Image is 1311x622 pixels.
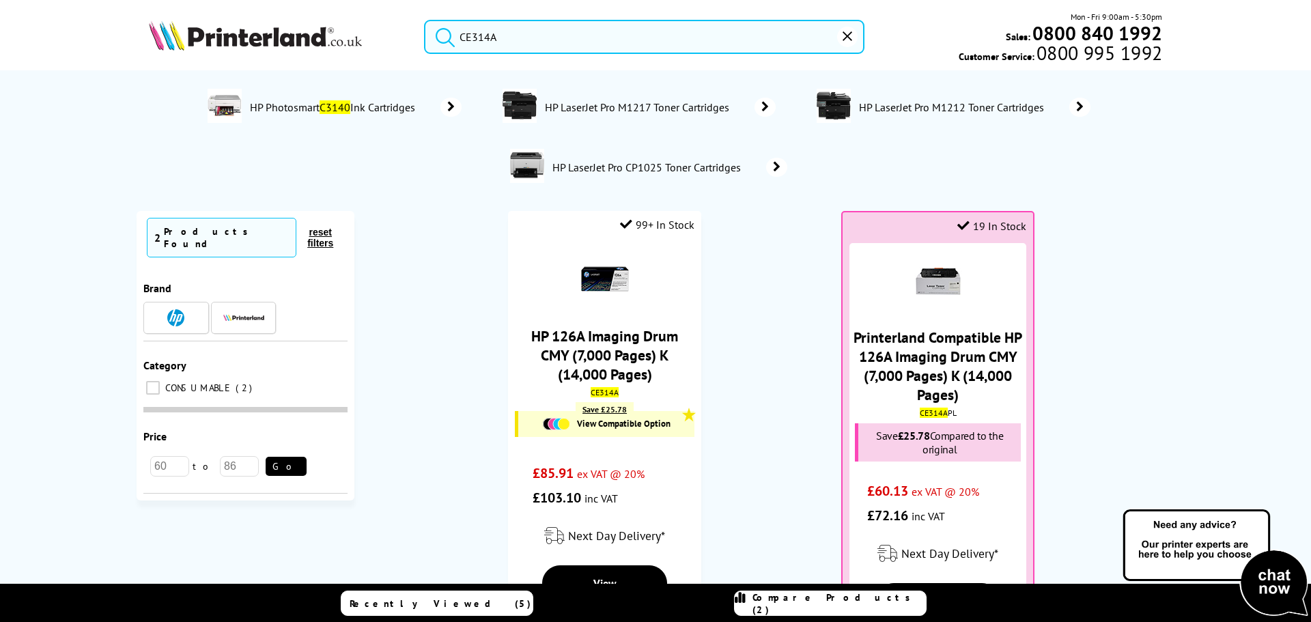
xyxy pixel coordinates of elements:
span: HP Photosmart Ink Cartridges [249,100,421,114]
span: Recently Viewed (5) [350,597,531,610]
span: Next Day Delivery* [568,528,665,543]
span: HP LaserJet Pro M1212 Toner Cartridges [858,100,1049,114]
span: Sales: [1006,30,1030,43]
b: 0800 840 1992 [1032,20,1162,46]
img: PhotosmartC3100-conspage.jpg [208,89,242,123]
span: HP LaserJet Pro M1217 Toner Cartridges [544,100,735,114]
span: ex VAT @ 20% [912,485,979,498]
img: Open Live Chat window [1120,507,1311,619]
div: Save Compared to the original [855,423,1021,462]
span: Brand [143,281,171,295]
mark: C3140 [320,100,350,114]
div: 19 In Stock [957,219,1026,233]
a: 0800 840 1992 [1030,27,1162,40]
button: reset filters [296,226,344,249]
a: HP LaserJet Pro M1212 Toner Cartridges [858,89,1090,126]
div: modal_delivery [515,517,694,555]
a: HP LaserJet Pro CP1025 Toner Cartridges [551,149,787,186]
input: Search product or brand [424,20,864,54]
input: 86 [220,456,259,477]
span: 2 [154,231,160,244]
span: 2 [236,382,255,394]
a: Recently Viewed (5) [341,591,533,616]
span: inc VAT [584,492,618,505]
a: View [876,583,1000,619]
span: ex VAT @ 20% [577,467,645,481]
img: HP-126A-DrumUnit-Small.gif [581,255,629,303]
div: Save £25.78 [576,402,634,416]
span: £60.13 [867,482,908,500]
input: CONSUMABLE 2 [146,381,160,395]
a: Printerland Logo [149,20,407,53]
div: 99+ In Stock [620,218,694,231]
span: View [593,576,617,590]
a: Compare Products (2) [734,591,927,616]
span: £25.78 [898,429,930,442]
a: HP PhotosmartC3140Ink Cartridges [249,89,462,126]
mark: CE314A [591,387,619,397]
a: Printerland Compatible HP 126A Imaging Drum CMY (7,000 Pages) K (14,000 Pages) [854,328,1022,404]
span: Category [143,358,186,372]
img: 30331025-small.jpg [914,257,962,305]
span: £103.10 [533,489,581,507]
div: Products Found [164,225,289,250]
a: View [542,565,668,601]
span: to [189,460,220,472]
span: Customer Service: [959,46,1162,63]
span: £85.91 [533,464,574,482]
img: HP [167,309,184,326]
div: PL [853,408,1023,418]
span: View Compatible Option [577,418,671,429]
img: CE913A-conspage.jpg [510,149,544,183]
img: Cartridges [543,418,570,430]
input: 60 [150,456,189,477]
span: Price [143,429,167,443]
a: HP LaserJet Pro M1217 Toner Cartridges [544,89,776,126]
img: CE844A-conspage.jpg [503,89,537,123]
img: Printerland [223,314,264,321]
div: modal_delivery [849,535,1026,573]
span: 0800 995 1992 [1034,46,1162,59]
span: £72.16 [867,507,908,524]
span: Mon - Fri 9:00am - 5:30pm [1071,10,1162,23]
span: HP LaserJet Pro CP1025 Toner Cartridges [551,160,746,174]
img: Printerland Logo [149,20,362,51]
span: CONSUMABLE [162,382,234,394]
a: View Compatible Option [525,418,688,430]
mark: CE314A [920,408,948,418]
span: Compare Products (2) [752,591,926,616]
button: Go [266,457,307,476]
a: HP 126A Imaging Drum CMY (7,000 Pages) K (14,000 Pages) [531,326,678,384]
img: CE841A-conspage.jpg [817,89,851,123]
span: inc VAT [912,509,945,523]
span: Next Day Delivery* [901,546,998,561]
